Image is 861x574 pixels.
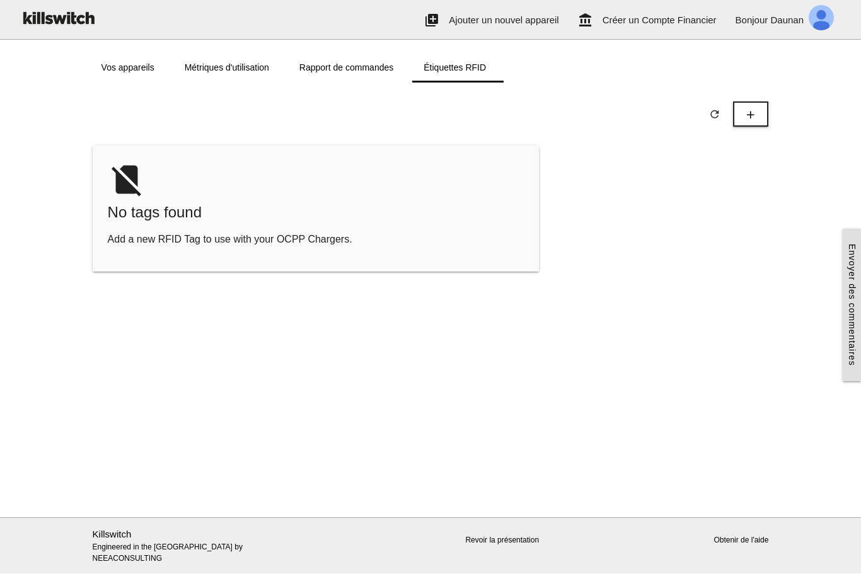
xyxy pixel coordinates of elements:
img: ALV-UjVekM9SMRzzdpb47HSsx5meOFN7XVji0jysegFDKftshkIlvw=s96-c [804,1,839,36]
p: Engineered in the [GEOGRAPHIC_DATA] by NEEACONSULTING [93,528,309,565]
span: Daunan [770,15,804,26]
a: Vos appareils [86,53,170,83]
span: Ajouter un nouvel appareil [449,15,558,26]
i: add_to_photos [424,1,439,41]
a: Métriques d'utilisation [170,53,284,83]
a: Envoyer des commentaires [843,229,861,382]
span: No tags found [108,203,524,223]
img: ks-logo-black-160-b.png [19,1,97,36]
a: Étiquettes RFID [408,53,501,83]
i: no_sim [108,161,146,199]
button: add [733,102,768,127]
a: Revoir la présentation [465,536,539,545]
span: Bonjour [736,15,768,26]
span: Créer un Compte Financier [603,15,717,26]
a: Killswitch [93,529,132,540]
i: refresh [708,103,721,126]
i: account_balance [578,1,593,41]
button: refresh [698,103,731,126]
p: Add a new RFID Tag to use with your OCPP Chargers. [108,232,524,248]
i: add [744,103,757,127]
a: Rapport de commandes [284,53,408,83]
a: Obtenir de l'aide [714,536,768,545]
